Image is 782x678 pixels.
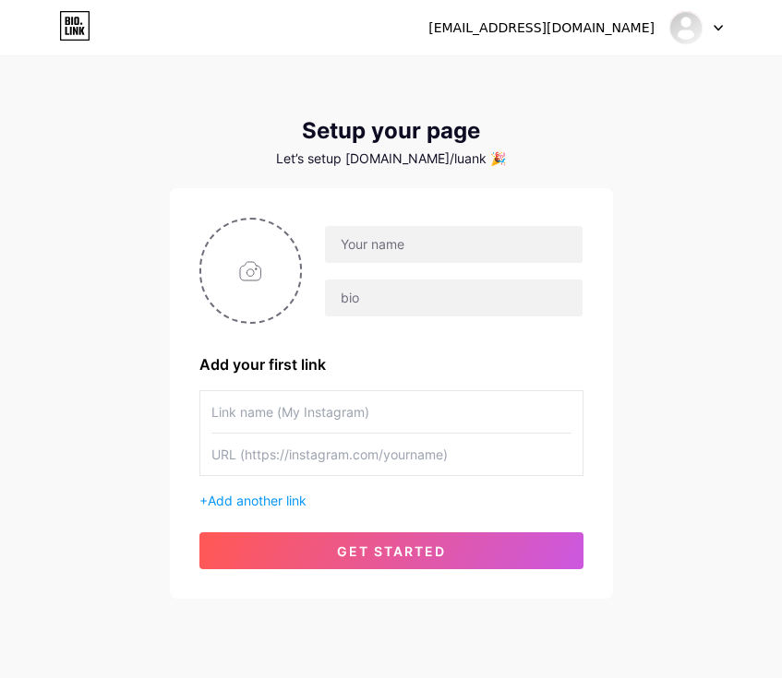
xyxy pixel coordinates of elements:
button: get started [199,532,583,569]
input: Link name (My Instagram) [211,391,571,433]
div: Let’s setup [DOMAIN_NAME]/luank 🎉 [170,151,613,166]
div: Add your first link [199,353,583,375]
span: Add another link [208,493,307,508]
div: + [199,491,583,510]
input: bio [325,280,582,316]
div: [EMAIL_ADDRESS][DOMAIN_NAME] [428,18,655,38]
input: Your name [325,226,582,263]
span: get started [337,543,446,559]
div: Setup your page [170,118,613,144]
img: Luan K [668,10,704,45]
input: URL (https://instagram.com/yourname) [211,434,571,475]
